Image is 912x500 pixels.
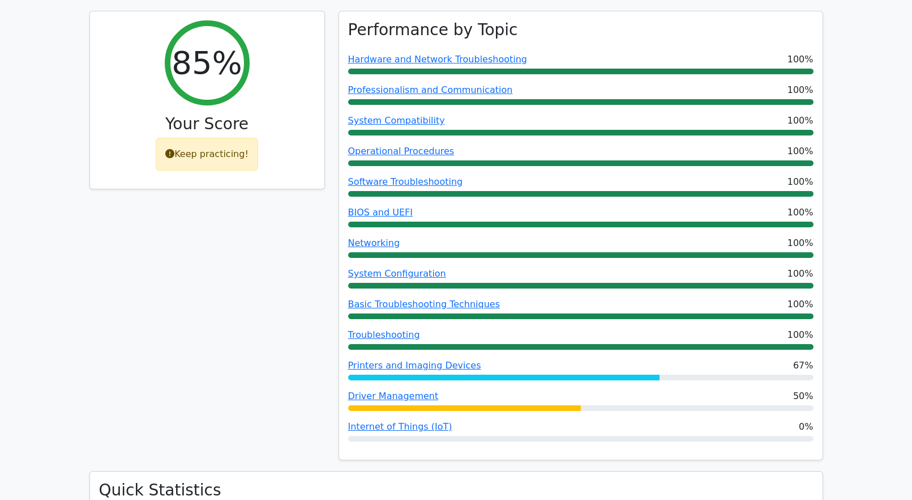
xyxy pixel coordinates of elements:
a: System Configuration [348,268,446,279]
span: 50% [793,389,813,403]
span: 100% [787,298,813,311]
span: 100% [787,328,813,342]
h3: Your Score [99,115,315,134]
h3: Performance by Topic [348,20,518,40]
a: Internet of Things (IoT) [348,421,452,432]
span: 100% [787,206,813,219]
a: Professionalism and Communication [348,84,513,95]
span: 67% [793,359,813,372]
span: 100% [787,114,813,128]
a: Operational Procedures [348,146,455,156]
h3: Quick Statistics [99,481,813,500]
h2: 85% [172,44,242,82]
a: Software Troubleshooting [348,176,463,187]
span: 100% [787,145,813,158]
span: 100% [787,83,813,97]
a: Driver Management [348,391,439,401]
span: 100% [787,53,813,66]
div: Keep practicing! [156,138,258,171]
a: Troubleshooting [348,329,420,340]
a: Hardware and Network Troubleshooting [348,54,528,65]
a: Networking [348,238,400,248]
a: BIOS and UEFI [348,207,413,218]
a: Basic Troubleshooting Techniques [348,299,500,310]
span: 100% [787,175,813,189]
span: 100% [787,236,813,250]
a: Printers and Imaging Devices [348,360,481,371]
a: System Compatibility [348,115,445,126]
span: 100% [787,267,813,281]
span: 0% [799,420,813,434]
